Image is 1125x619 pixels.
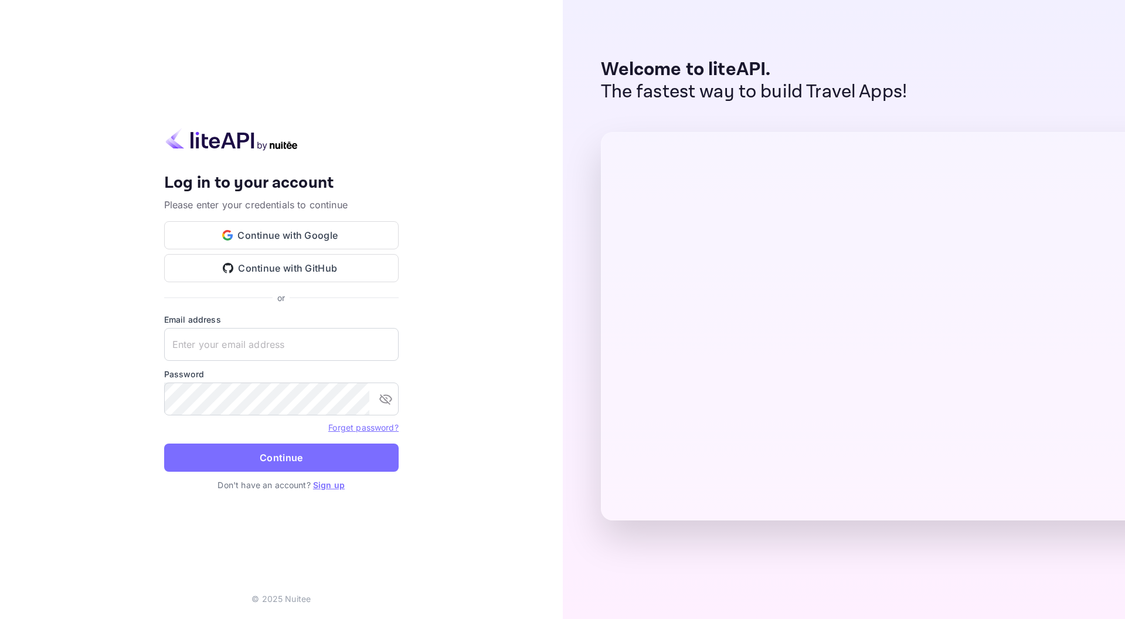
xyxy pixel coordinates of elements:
[164,479,399,491] p: Don't have an account?
[601,59,908,81] p: Welcome to liteAPI.
[601,81,908,103] p: The fastest way to build Travel Apps!
[328,421,398,433] a: Forget password?
[164,173,399,194] h4: Log in to your account
[313,480,345,490] a: Sign up
[374,387,397,411] button: toggle password visibility
[164,444,399,472] button: Continue
[164,328,399,361] input: Enter your email address
[164,368,399,380] label: Password
[164,254,399,282] button: Continue with GitHub
[277,292,285,304] p: or
[164,128,299,151] img: liteapi
[251,593,311,605] p: © 2025 Nuitee
[164,198,399,212] p: Please enter your credentials to continue
[328,422,398,432] a: Forget password?
[164,221,399,249] button: Continue with Google
[164,313,399,326] label: Email address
